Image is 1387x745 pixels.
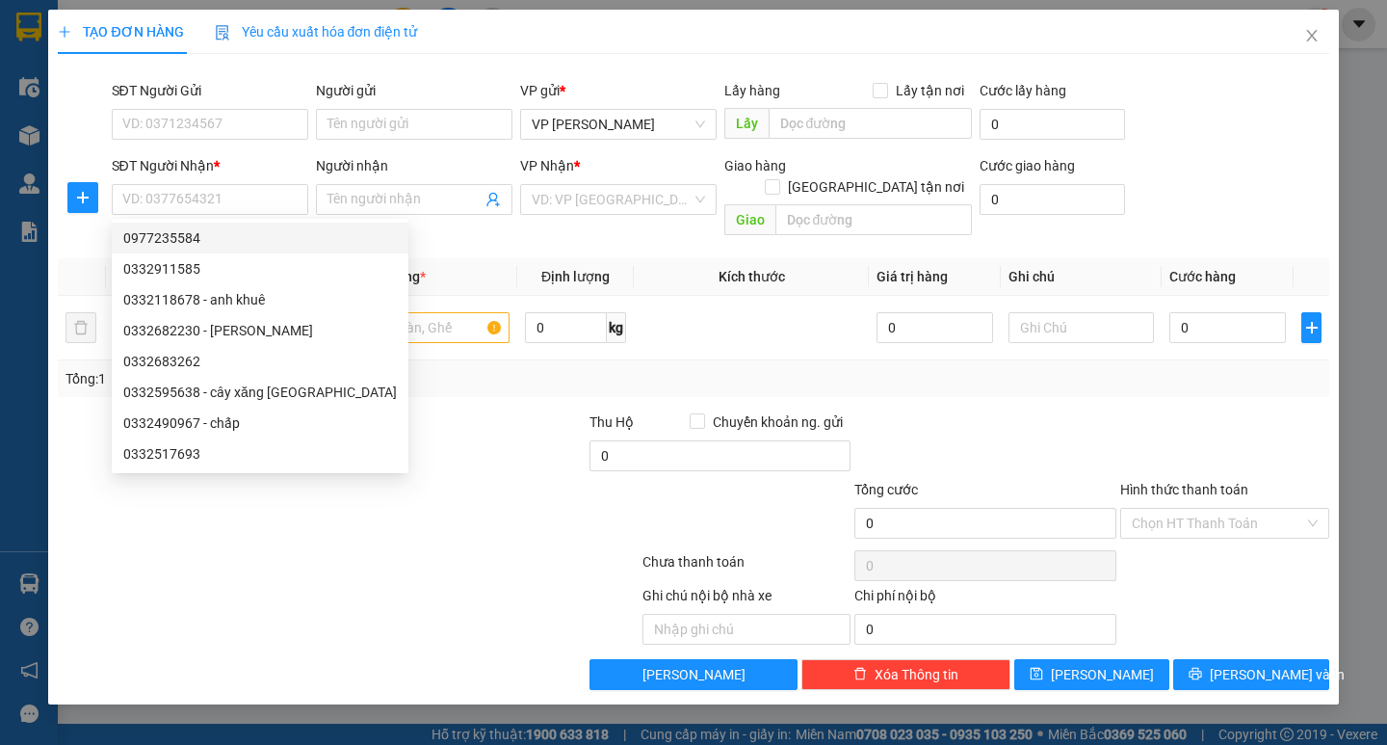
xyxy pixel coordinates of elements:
div: Tổng: 1 [65,368,536,389]
strong: CÔNG TY VẬN TẢI ĐỨC TRƯỞNG [41,11,249,25]
span: Thu Hộ [589,414,634,430]
input: VD: Bàn, Ghế [363,312,509,343]
button: printer[PERSON_NAME] và In [1173,659,1328,690]
span: [GEOGRAPHIC_DATA] tận nơi [780,176,972,198]
input: 0 [877,312,993,343]
span: Định lượng [541,269,610,284]
span: Lấy [724,108,769,139]
th: Ghi chú [1001,258,1162,296]
input: Cước lấy hàng [980,109,1125,140]
span: Chuyển khoản ng. gửi [705,412,851,433]
span: 0336565489 [65,130,150,146]
span: save [1030,667,1043,682]
span: - [56,49,61,66]
span: [PERSON_NAME] và In [1210,664,1345,685]
span: Giao hàng [724,158,786,173]
span: kg [607,312,626,343]
div: 0332682230 - [PERSON_NAME] [123,320,397,341]
img: icon [215,25,230,40]
div: 0332595638 - cây xăng [GEOGRAPHIC_DATA] [123,382,397,403]
div: 0332911585 [112,253,408,284]
span: [PERSON_NAME] [1051,664,1154,685]
div: 0977235584 [123,227,397,249]
div: Chưa thanh toán [641,551,853,585]
label: Cước giao hàng [980,158,1075,173]
button: deleteXóa Thông tin [801,659,1010,690]
span: delete [853,667,867,682]
span: Yêu cầu xuất hóa đơn điện tử [215,24,418,40]
span: 14 [PERSON_NAME], [PERSON_NAME] [56,69,236,120]
span: Giao [724,204,775,235]
button: plus [67,182,98,213]
div: Người nhận [316,155,512,176]
span: - [60,130,150,146]
span: Xóa Thông tin [875,664,958,685]
span: Cước hàng [1169,269,1236,284]
div: 0332490967 - chấp [112,408,408,439]
div: 0332118678 - anh khuê [112,284,408,315]
input: Nhập ghi chú [642,614,851,645]
div: 0332683262 [112,346,408,377]
div: 0332683262 [123,351,397,372]
div: 0332490967 - chấp [123,412,397,434]
div: 0332118678 - anh khuê [123,289,397,310]
div: 0332595638 - cây xăng đông tân [112,377,408,408]
label: Hình thức thanh toán [1120,482,1248,497]
div: 0332911585 [123,258,397,279]
span: Tổng cước [854,482,918,497]
span: [PERSON_NAME] [642,664,746,685]
div: SĐT Người Nhận [112,155,308,176]
span: Gửi [14,78,35,93]
input: Dọc đường [769,108,972,139]
div: 0332517693 [112,439,408,469]
div: Ghi chú nội bộ nhà xe [642,585,851,614]
span: Kích thước [719,269,785,284]
span: VP Nhận [520,158,574,173]
button: Close [1285,10,1339,64]
span: plus [1302,320,1320,335]
div: VP gửi [520,80,717,101]
strong: HOTLINE : [113,28,177,42]
div: Chi phí nội bộ [854,585,1116,614]
span: plus [68,190,97,205]
button: delete [65,312,96,343]
button: plus [1301,312,1321,343]
span: Giá trị hàng [877,269,948,284]
span: Lấy hàng [724,83,780,98]
span: VP [PERSON_NAME] - [56,69,236,120]
label: Cước lấy hàng [980,83,1066,98]
input: Dọc đường [775,204,972,235]
input: Cước giao hàng [980,184,1125,215]
span: close [1304,28,1320,43]
span: Lấy tận nơi [888,80,972,101]
span: VP Trần Bình [532,110,705,139]
div: Người gửi [316,80,512,101]
div: 0977235584 [112,223,408,253]
input: Ghi Chú [1008,312,1154,343]
button: [PERSON_NAME] [589,659,798,690]
span: TẠO ĐƠN HÀNG [58,24,183,40]
span: plus [58,25,71,39]
div: SĐT Người Gửi [112,80,308,101]
span: user-add [485,192,501,207]
span: printer [1189,667,1202,682]
div: 0332682230 - quỳnh [112,315,408,346]
div: 0332517693 [123,443,397,465]
button: save[PERSON_NAME] [1014,659,1169,690]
